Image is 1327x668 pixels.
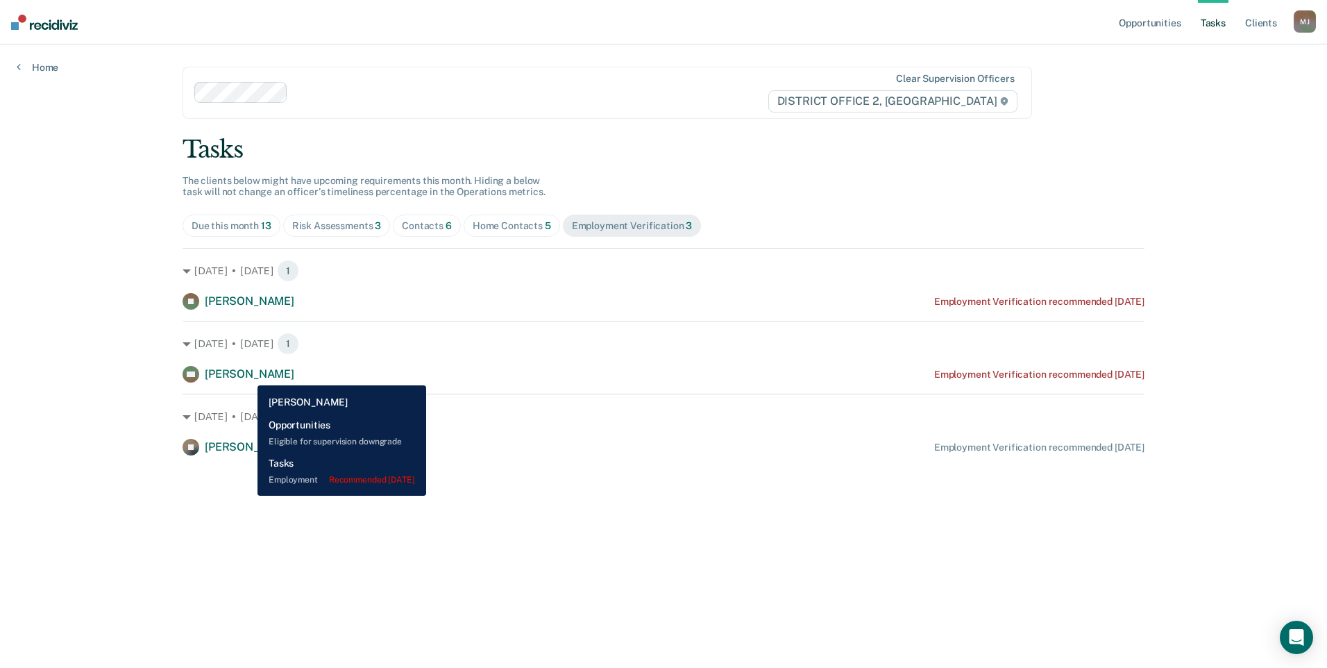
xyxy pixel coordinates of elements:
span: [PERSON_NAME] [205,367,294,381]
span: 3 [686,220,692,231]
div: Employment Verification [572,220,693,232]
span: DISTRICT OFFICE 2, [GEOGRAPHIC_DATA] [768,90,1017,112]
span: 3 [375,220,381,231]
div: [DATE] • [DATE] 1 [183,333,1144,355]
span: 5 [545,220,551,231]
div: Home Contacts [473,220,551,232]
a: Home [17,61,58,74]
div: [DATE] • [DATE] 1 [183,406,1144,428]
div: Risk Assessments [292,220,382,232]
button: MJ [1294,10,1316,33]
span: [PERSON_NAME] [205,440,294,453]
div: Open Intercom Messenger [1280,621,1313,654]
div: Contacts [402,220,452,232]
div: Tasks [183,135,1144,164]
span: The clients below might have upcoming requirements this month. Hiding a below task will not chang... [183,175,546,198]
div: Due this month [192,220,271,232]
span: 1 [277,333,299,355]
div: [DATE] • [DATE] 1 [183,260,1144,282]
span: 6 [446,220,452,231]
div: Employment Verification recommended [DATE] [934,369,1144,381]
div: Clear supervision officers [896,73,1014,85]
span: 1 [277,260,299,282]
div: Employment Verification recommended [DATE] [934,296,1144,308]
span: 13 [261,220,271,231]
span: 1 [277,406,299,428]
div: M J [1294,10,1316,33]
span: [PERSON_NAME] [205,294,294,308]
img: Recidiviz [11,15,78,30]
div: Employment Verification recommended [DATE] [934,442,1144,453]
